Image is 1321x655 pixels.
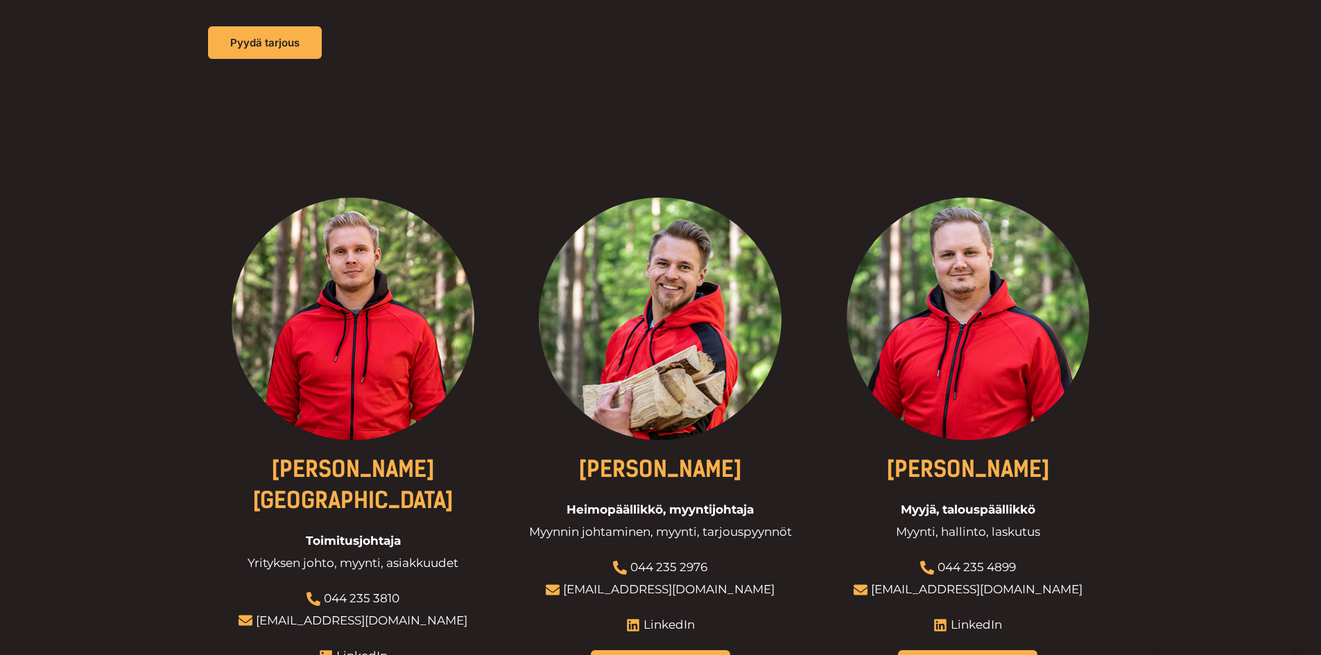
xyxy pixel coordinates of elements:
a: [EMAIL_ADDRESS][DOMAIN_NAME] [256,613,467,627]
a: LinkedIn [933,614,1002,636]
span: Yrityksen johto, myynti, asiakkuudet [248,552,458,575]
span: LinkedIn [947,614,1002,636]
a: [EMAIL_ADDRESS][DOMAIN_NAME] [871,582,1082,596]
span: Pyydä tarjous [230,37,300,48]
span: Myynnin johtaminen, myynti, tarjouspyynnöt [529,521,792,543]
a: 044 235 4899 [938,560,1016,574]
a: [PERSON_NAME][GEOGRAPHIC_DATA] [252,456,454,514]
a: LinkedIn [626,614,695,636]
a: Pyydä tarjous [208,26,322,59]
span: Toimitusjohtaja [306,530,401,552]
span: Myyjä, talouspäällikkö [901,499,1035,521]
a: 044 235 3810 [324,591,399,605]
a: 044 235 2976 [630,560,707,574]
a: [PERSON_NAME] [886,456,1050,482]
a: [EMAIL_ADDRESS][DOMAIN_NAME] [563,582,775,596]
span: Myynti, hallinto, laskutus [896,521,1040,543]
span: LinkedIn [640,614,695,636]
span: Heimopäällikkö, myyntijohtaja [567,499,754,521]
a: [PERSON_NAME] [578,456,742,482]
